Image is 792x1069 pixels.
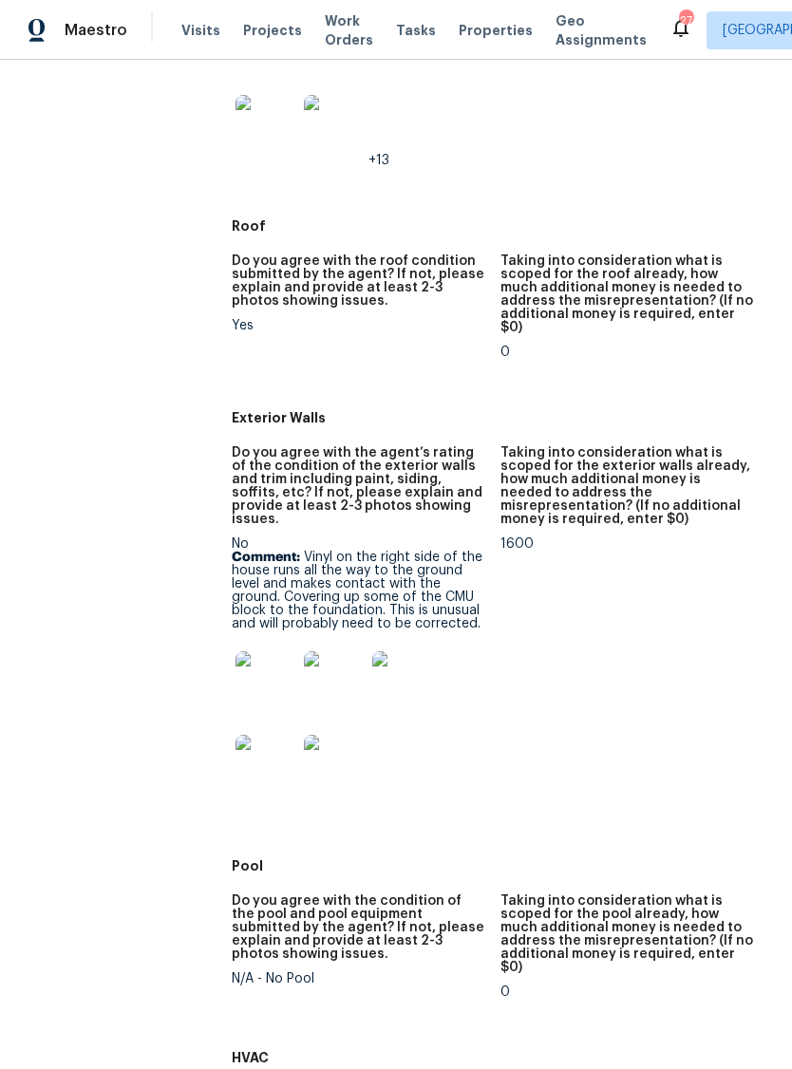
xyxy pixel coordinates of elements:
[500,985,754,999] div: 0
[232,319,485,332] div: Yes
[500,446,754,526] h5: Taking into consideration what is scoped for the exterior walls already, how much additional mone...
[232,894,485,961] h5: Do you agree with the condition of the pool and pool equipment submitted by the agent? If not, pl...
[232,408,769,427] h5: Exterior Walls
[232,446,485,526] h5: Do you agree with the agent’s rating of the condition of the exterior walls and trim including pa...
[232,1048,769,1067] h5: HVAC
[679,11,692,30] div: 27
[500,254,754,334] h5: Taking into consideration what is scoped for the roof already, how much additional money is neede...
[232,537,485,807] div: No
[232,216,769,235] h5: Roof
[232,551,485,630] p: Vinyl on the right side of the house runs all the way to the ground level and makes contact with ...
[65,21,127,40] span: Maestro
[459,21,533,40] span: Properties
[396,24,436,37] span: Tasks
[232,856,769,875] h5: Pool
[232,972,485,985] div: N/A - No Pool
[181,21,220,40] span: Visits
[325,11,373,49] span: Work Orders
[500,894,754,974] h5: Taking into consideration what is scoped for the pool already, how much additional money is neede...
[368,154,389,167] span: +13
[556,11,647,49] span: Geo Assignments
[500,346,754,359] div: 0
[243,21,302,40] span: Projects
[500,537,754,551] div: 1600
[232,551,300,564] b: Comment:
[232,254,485,308] h5: Do you agree with the roof condition submitted by the agent? If not, please explain and provide a...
